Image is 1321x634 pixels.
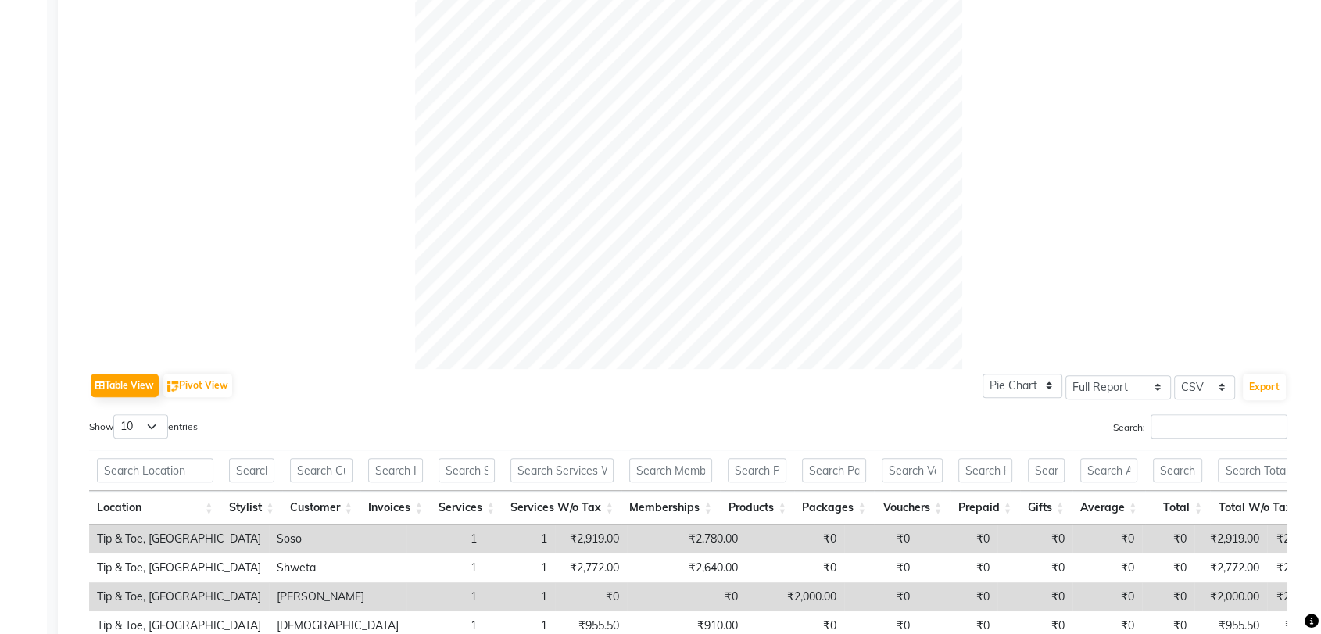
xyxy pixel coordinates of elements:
input: Search Memberships [629,458,712,482]
input: Search Invoices [368,458,423,482]
th: Average: activate to sort column ascending [1072,491,1145,525]
button: Table View [91,374,159,397]
th: Memberships: activate to sort column ascending [621,491,720,525]
td: 1 [406,582,485,611]
td: 1 [406,525,485,553]
th: Services W/o Tax: activate to sort column ascending [503,491,621,525]
td: Tip & Toe, [GEOGRAPHIC_DATA] [89,582,269,611]
button: Export [1243,374,1286,400]
td: 1 [485,582,555,611]
td: 1 [485,553,555,582]
th: Total W/o Tax: activate to sort column ascending [1210,491,1312,525]
th: Services: activate to sort column ascending [431,491,503,525]
td: ₹2,919.00 [1194,525,1267,553]
input: Search Prepaid [958,458,1012,482]
input: Search Services W/o Tax [510,458,614,482]
td: ₹0 [1072,553,1142,582]
th: Gifts: activate to sort column ascending [1020,491,1072,525]
img: pivot.png [167,381,179,392]
input: Search Services [439,458,495,482]
th: Location: activate to sort column ascending [89,491,221,525]
td: ₹0 [1072,582,1142,611]
td: ₹2,919.00 [555,525,627,553]
select: Showentries [113,414,168,439]
button: Pivot View [163,374,232,397]
td: Shweta [269,553,406,582]
th: Invoices: activate to sort column ascending [360,491,431,525]
td: Tip & Toe, [GEOGRAPHIC_DATA] [89,525,269,553]
td: ₹0 [844,582,918,611]
input: Search Gifts [1028,458,1065,482]
input: Search Average [1080,458,1137,482]
td: Soso [269,525,406,553]
td: 1 [406,553,485,582]
td: ₹2,772.00 [1194,553,1267,582]
input: Search Vouchers [882,458,942,482]
td: ₹0 [627,582,746,611]
th: Total: activate to sort column ascending [1145,491,1211,525]
td: ₹0 [1142,525,1194,553]
th: Customer: activate to sort column ascending [282,491,360,525]
td: ₹2,772.00 [555,553,627,582]
label: Show entries [89,414,198,439]
td: 1 [485,525,555,553]
input: Search Customer [290,458,353,482]
td: ₹0 [918,553,997,582]
td: [PERSON_NAME] [269,582,406,611]
td: ₹0 [746,553,844,582]
input: Search Total [1153,458,1203,482]
input: Search Packages [802,458,866,482]
td: ₹2,640.00 [627,553,746,582]
td: ₹0 [746,525,844,553]
td: ₹0 [1142,582,1194,611]
th: Vouchers: activate to sort column ascending [874,491,950,525]
input: Search Location [97,458,213,482]
th: Prepaid: activate to sort column ascending [950,491,1020,525]
td: ₹0 [844,553,918,582]
td: ₹2,000.00 [1194,582,1267,611]
td: ₹0 [918,525,997,553]
input: Search Products [728,458,786,482]
td: Tip & Toe, [GEOGRAPHIC_DATA] [89,553,269,582]
td: ₹0 [918,582,997,611]
td: ₹0 [997,582,1072,611]
td: ₹0 [1142,553,1194,582]
th: Stylist: activate to sort column ascending [221,491,282,525]
td: ₹0 [844,525,918,553]
td: ₹0 [997,525,1072,553]
td: ₹2,000.00 [746,582,844,611]
td: ₹2,780.00 [627,525,746,553]
input: Search Stylist [229,458,274,482]
td: ₹0 [555,582,627,611]
input: Search Total W/o Tax [1218,458,1304,482]
td: ₹0 [1072,525,1142,553]
input: Search: [1151,414,1287,439]
label: Search: [1113,414,1287,439]
th: Packages: activate to sort column ascending [794,491,874,525]
td: ₹0 [997,553,1072,582]
th: Products: activate to sort column ascending [720,491,794,525]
